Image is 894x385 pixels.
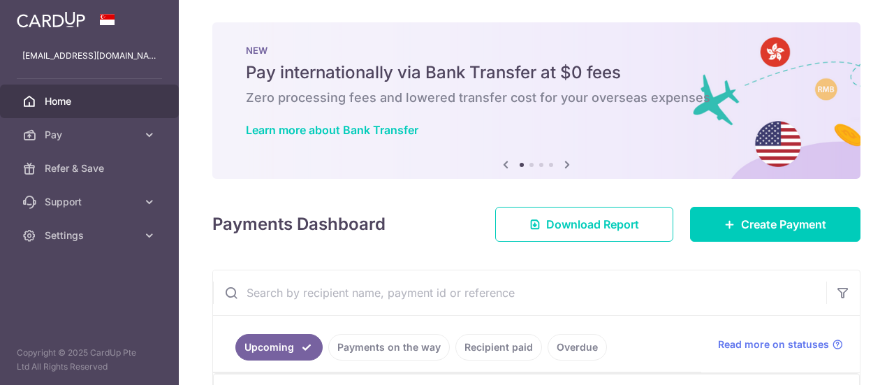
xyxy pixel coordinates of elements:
[45,94,137,108] span: Home
[328,334,450,361] a: Payments on the way
[495,207,673,242] a: Download Report
[246,61,827,84] h5: Pay internationally via Bank Transfer at $0 fees
[45,128,137,142] span: Pay
[546,216,639,233] span: Download Report
[718,337,829,351] span: Read more on statuses
[741,216,826,233] span: Create Payment
[548,334,607,361] a: Overdue
[246,45,827,56] p: NEW
[455,334,542,361] a: Recipient paid
[246,123,418,137] a: Learn more about Bank Transfer
[22,49,156,63] p: [EMAIL_ADDRESS][DOMAIN_NAME]
[213,270,826,315] input: Search by recipient name, payment id or reference
[690,207,860,242] a: Create Payment
[17,11,85,28] img: CardUp
[212,212,386,237] h4: Payments Dashboard
[45,195,137,209] span: Support
[212,22,860,179] img: Bank transfer banner
[235,334,323,361] a: Upcoming
[718,337,843,351] a: Read more on statuses
[45,228,137,242] span: Settings
[246,89,827,106] h6: Zero processing fees and lowered transfer cost for your overseas expenses
[45,161,137,175] span: Refer & Save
